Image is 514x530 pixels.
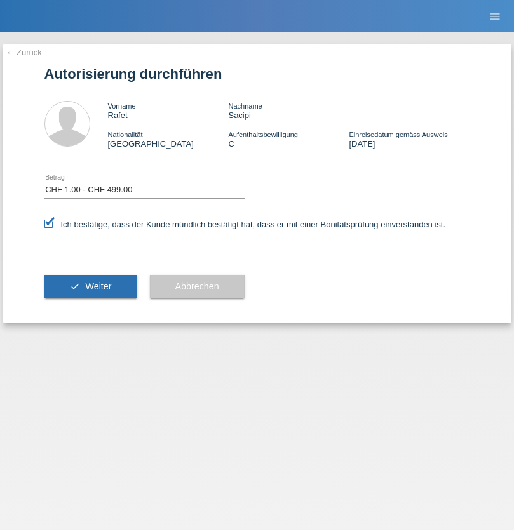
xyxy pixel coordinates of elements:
[349,131,447,138] span: Einreisedatum gemäss Ausweis
[482,12,508,20] a: menu
[108,131,143,138] span: Nationalität
[349,129,470,149] div: [DATE]
[228,129,349,149] div: C
[85,281,111,291] span: Weiter
[489,10,501,23] i: menu
[108,101,229,120] div: Rafet
[108,102,136,110] span: Vorname
[175,281,219,291] span: Abbrechen
[108,129,229,149] div: [GEOGRAPHIC_DATA]
[44,66,470,82] h1: Autorisierung durchführen
[70,281,80,291] i: check
[228,101,349,120] div: Sacipi
[150,275,245,299] button: Abbrechen
[44,275,137,299] button: check Weiter
[228,102,262,110] span: Nachname
[228,131,297,138] span: Aufenthaltsbewilligung
[6,48,42,57] a: ← Zurück
[44,220,446,229] label: Ich bestätige, dass der Kunde mündlich bestätigt hat, dass er mit einer Bonitätsprüfung einversta...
